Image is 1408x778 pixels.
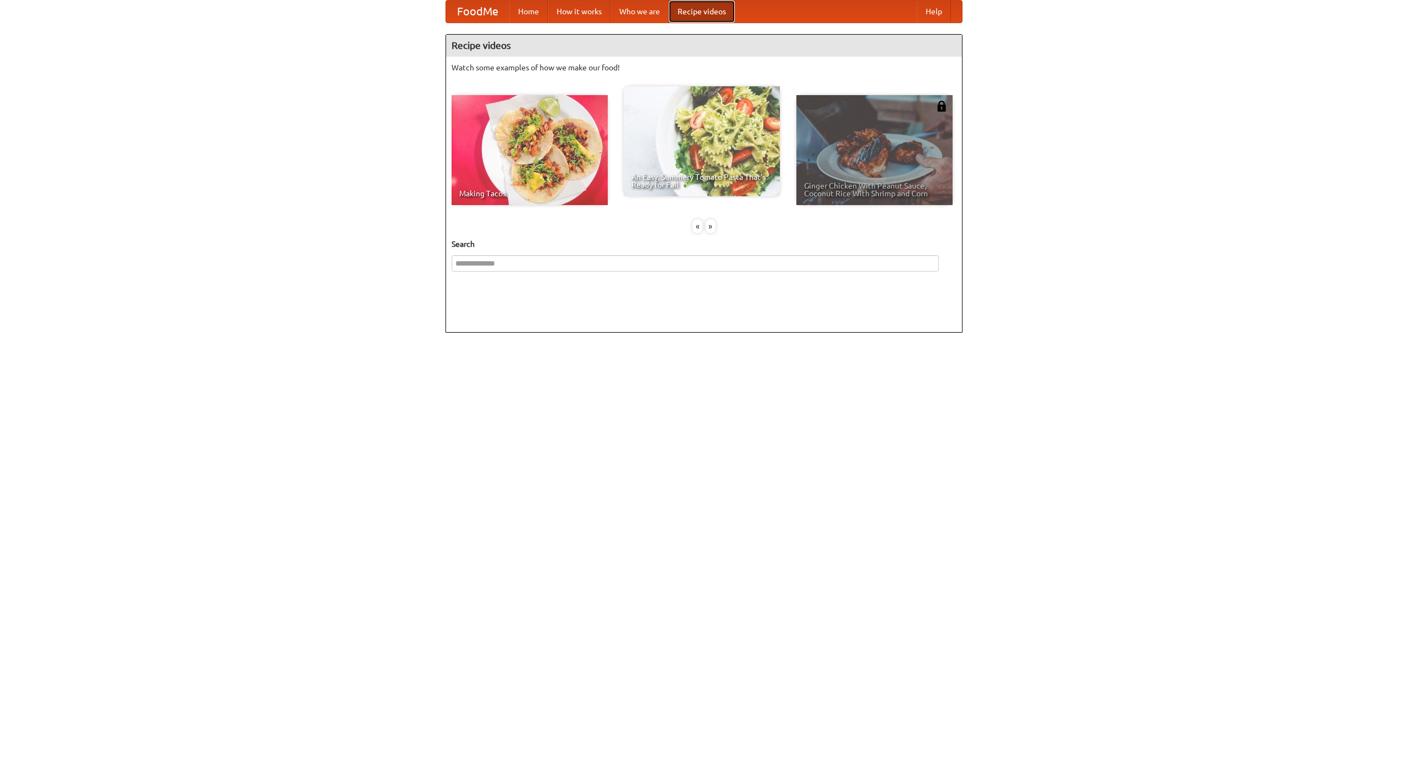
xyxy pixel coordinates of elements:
a: Home [509,1,548,23]
p: Watch some examples of how we make our food! [452,62,956,73]
a: How it works [548,1,610,23]
a: FoodMe [446,1,509,23]
div: » [706,219,716,233]
h4: Recipe videos [446,35,962,57]
span: An Easy, Summery Tomato Pasta That's Ready for Fall [631,173,772,189]
h5: Search [452,239,956,250]
a: Who we are [610,1,669,23]
img: 483408.png [936,101,947,112]
a: Making Tacos [452,95,608,205]
a: Help [917,1,951,23]
a: An Easy, Summery Tomato Pasta That's Ready for Fall [624,86,780,196]
span: Making Tacos [459,190,600,197]
a: Recipe videos [669,1,735,23]
div: « [692,219,702,233]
